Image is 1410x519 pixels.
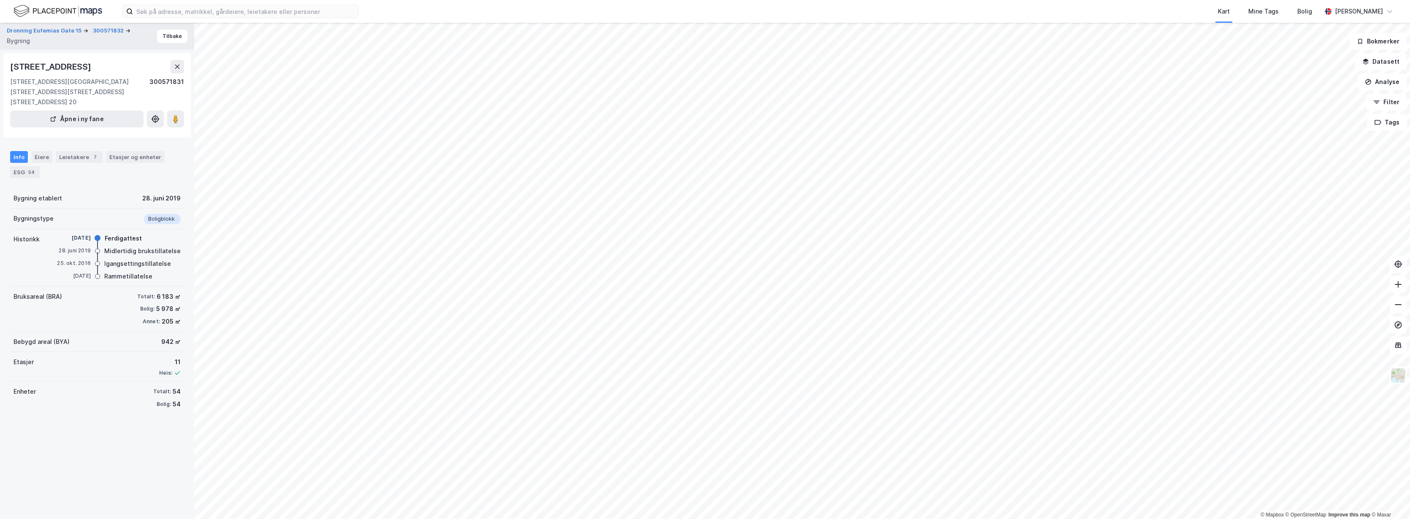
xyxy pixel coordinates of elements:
div: Ferdigattest [105,233,142,243]
div: Rammetillatelse [104,271,152,281]
a: Improve this map [1329,512,1370,518]
div: Bebygd areal (BYA) [14,337,70,347]
div: Bygning etablert [14,193,62,203]
div: 5 978 ㎡ [156,304,181,314]
div: 25. okt. 2016 [57,259,91,267]
div: Annet: [143,318,160,325]
img: logo.f888ab2527a4732fd821a326f86c7f29.svg [14,4,102,19]
div: Bygningstype [14,214,54,224]
div: 11 [159,357,181,367]
div: Heis: [159,370,172,376]
img: Z [1390,368,1406,384]
div: [STREET_ADDRESS] [10,60,93,73]
div: Bygning [7,36,30,46]
div: Bolig: [157,401,171,408]
div: 28. juni 2019 [142,193,181,203]
div: 54 [173,399,181,409]
div: [DATE] [57,234,91,242]
div: [STREET_ADDRESS][GEOGRAPHIC_DATA][STREET_ADDRESS][STREET_ADDRESS][STREET_ADDRESS] 20 [10,77,149,107]
button: 300571832 [93,27,125,35]
div: 54 [27,168,36,176]
div: Leietakere [56,151,103,163]
div: Totalt: [153,388,171,395]
button: Filter [1366,94,1407,111]
button: Analyse [1358,73,1407,90]
div: Kontrollprogram for chat [1368,478,1410,519]
button: Datasett [1355,53,1407,70]
div: Bolig [1297,6,1312,16]
div: ESG [10,166,40,178]
div: 54 [173,387,181,397]
div: Enheter [14,387,36,397]
button: Tilbake [157,30,187,43]
div: 942 ㎡ [161,337,181,347]
a: Mapbox [1261,512,1284,518]
div: Midlertidig brukstillatelse [104,246,181,256]
button: Tags [1367,114,1407,131]
div: 7 [91,153,99,161]
button: Bokmerker [1350,33,1407,50]
button: Dronning Eufemias Gate 15 [7,27,83,35]
div: 205 ㎡ [162,316,181,327]
div: Kart [1218,6,1230,16]
div: Bolig: [140,305,155,312]
div: Mine Tags [1248,6,1279,16]
div: Bruksareal (BRA) [14,292,62,302]
div: 6 183 ㎡ [157,292,181,302]
a: OpenStreetMap [1285,512,1326,518]
div: [DATE] [57,272,91,280]
input: Søk på adresse, matrikkel, gårdeiere, leietakere eller personer [133,5,358,18]
div: Totalt: [137,293,155,300]
div: Historikk [14,234,40,244]
div: Info [10,151,28,163]
div: 28. juni 2019 [57,247,91,254]
div: Etasjer og enheter [109,153,161,161]
button: Åpne i ny fane [10,111,144,127]
div: Etasjer [14,357,34,367]
div: 300571831 [149,77,184,107]
div: [PERSON_NAME] [1335,6,1383,16]
div: Eiere [31,151,52,163]
iframe: Chat Widget [1368,478,1410,519]
div: Igangsettingstillatelse [104,259,171,269]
